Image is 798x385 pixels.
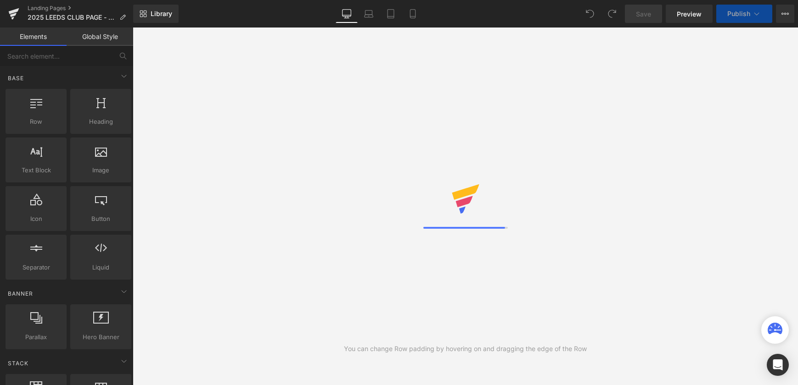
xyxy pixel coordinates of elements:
div: Open Intercom Messenger [767,354,789,376]
div: You can change Row padding by hovering on and dragging the edge of the Row [344,344,587,354]
a: Preview [666,5,713,23]
span: Library [151,10,172,18]
span: 2025 LEEDS CLUB PAGE - on going [28,14,116,21]
button: More [776,5,794,23]
a: New Library [133,5,179,23]
span: Parallax [8,332,64,342]
span: Icon [8,214,64,224]
span: Row [8,117,64,126]
span: Publish [727,10,750,17]
a: Tablet [380,5,402,23]
span: Liquid [73,263,129,272]
span: Base [7,74,25,82]
a: Laptop [358,5,380,23]
span: Image [73,165,129,175]
span: Hero Banner [73,332,129,342]
span: Banner [7,289,34,298]
span: Save [636,9,651,19]
span: Text Block [8,165,64,175]
a: Desktop [336,5,358,23]
button: Undo [581,5,599,23]
button: Publish [716,5,772,23]
a: Global Style [67,27,133,46]
span: Preview [677,9,702,19]
span: Stack [7,359,29,368]
span: Separator [8,263,64,272]
a: Landing Pages [28,5,133,12]
button: Redo [603,5,621,23]
span: Heading [73,117,129,126]
span: Button [73,214,129,224]
a: Mobile [402,5,424,23]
